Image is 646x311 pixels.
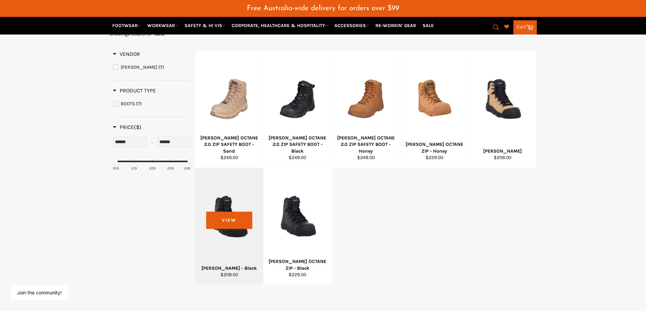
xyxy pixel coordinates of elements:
[121,64,157,70] span: [PERSON_NAME]
[112,166,119,171] div: 209
[473,148,532,154] div: [PERSON_NAME]
[332,20,372,31] a: ACCESSORIES
[121,101,135,107] span: BOOTS
[167,166,174,171] div: 239
[268,135,328,154] div: [PERSON_NAME] OCTANE 2.0 ZIP SAFETY BOOT - Black
[184,166,190,171] div: 249
[405,141,464,154] div: [PERSON_NAME] OCTANE ZIP - Honey
[468,51,537,168] a: MACK OCTANE[PERSON_NAME]$209.00
[113,124,141,131] h3: Price($)
[149,166,155,171] div: 229
[128,31,130,37] strong: 7
[199,135,259,154] div: [PERSON_NAME] OCTANE 2.0 ZIP SAFETY BOOT - Sand
[332,51,400,168] a: MACK OCTANE 2.0 ZIP SAFETY BOOT - Honey[PERSON_NAME] OCTANE 2.0 ZIP SAFETY BOOT - Honey$249.00
[268,258,328,271] div: [PERSON_NAME] OCTANE ZIP - Black
[113,137,147,147] input: Min Price
[113,51,140,58] h3: Vendor
[195,51,263,168] a: MACK OCTANE 2.0 ZIP SAFETY BOOT - Sand[PERSON_NAME] OCTANE 2.0 ZIP SAFETY BOOT - Sand$249.00
[110,20,143,31] a: FOOTWEAR
[113,51,140,57] span: Vendor
[113,100,192,108] a: BOOTS
[154,31,164,37] strong: tane
[373,20,419,31] a: RE-WORKIN' GEAR
[147,137,157,149] div: -
[158,64,164,70] span: (7)
[400,51,468,168] a: MACK OCTANE ZIP - Honey[PERSON_NAME] OCTANE ZIP - Honey$229.00
[113,124,141,130] span: Price
[157,137,192,147] input: Max Price
[263,51,332,168] a: MACK OCTANE 2.0 ZIP SAFETY BOOT - Black[PERSON_NAME] OCTANE 2.0 ZIP SAFETY BOOT - Black$249.00
[195,168,263,285] a: MACK OCTANE - Black[PERSON_NAME] - Black$209.00View
[136,101,142,107] span: (7)
[144,20,181,31] a: WORKWEAR
[513,20,537,35] a: Cart
[113,87,156,94] h3: Product Type
[420,20,436,31] a: SALE
[263,168,332,285] a: MACK OCTANE ZIP - Black[PERSON_NAME] OCTANE ZIP - Black$229.00
[199,265,259,271] div: [PERSON_NAME] - Black
[113,64,192,71] a: MACK
[336,135,396,154] div: [PERSON_NAME] OCTANE 2.0 ZIP SAFETY BOOT - Honey
[182,20,228,31] a: SAFETY & HI VIS
[131,166,137,171] div: 219
[134,124,141,130] span: ($)
[17,290,62,295] button: Join the community!
[229,20,331,31] a: CORPORATE, HEALTHCARE & HOSPITALITY
[247,5,399,12] span: Free Australia-wide delivery for orders over $99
